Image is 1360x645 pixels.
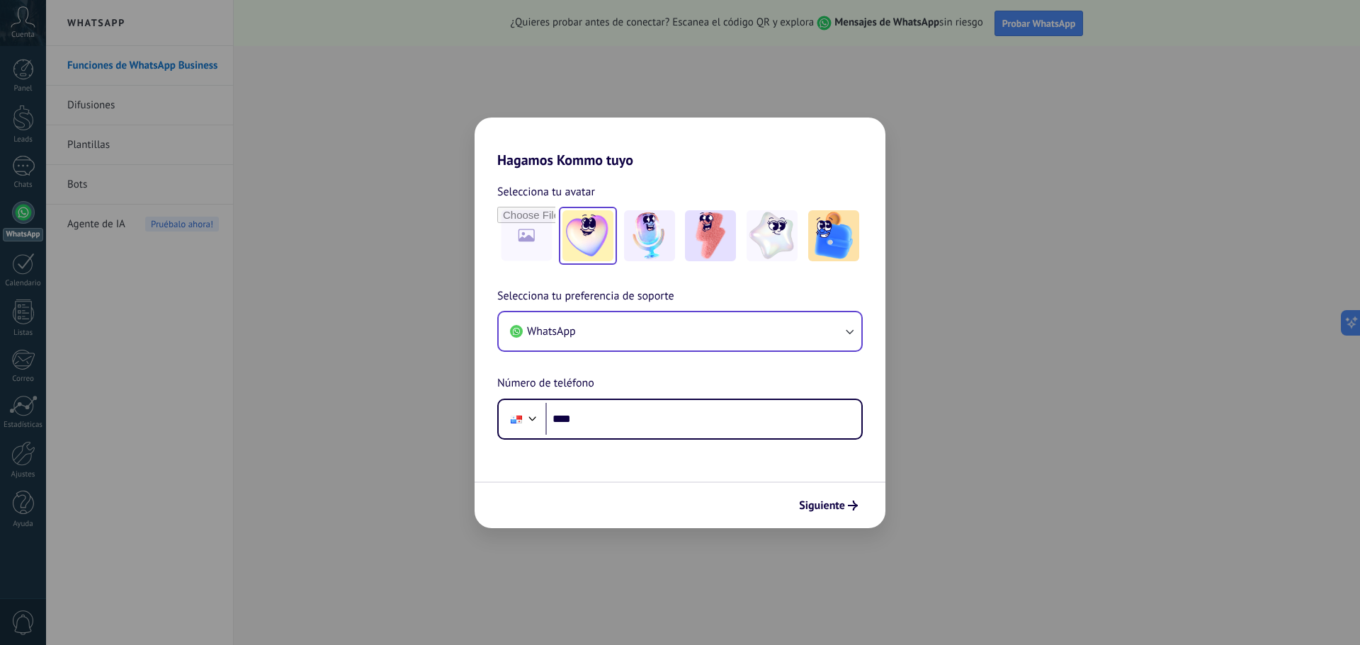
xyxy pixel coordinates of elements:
span: WhatsApp [527,324,576,338]
img: -1.jpeg [562,210,613,261]
button: WhatsApp [499,312,861,350]
span: Siguiente [799,501,845,510]
button: Siguiente [793,493,864,518]
img: -5.jpeg [808,210,859,261]
h2: Hagamos Kommo tuyo [475,118,885,169]
span: Número de teléfono [497,375,594,393]
span: Selecciona tu avatar [497,183,595,201]
div: Panama: + 507 [503,404,530,434]
img: -3.jpeg [685,210,736,261]
img: -2.jpeg [624,210,675,261]
span: Selecciona tu preferencia de soporte [497,287,674,306]
img: -4.jpeg [747,210,798,261]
